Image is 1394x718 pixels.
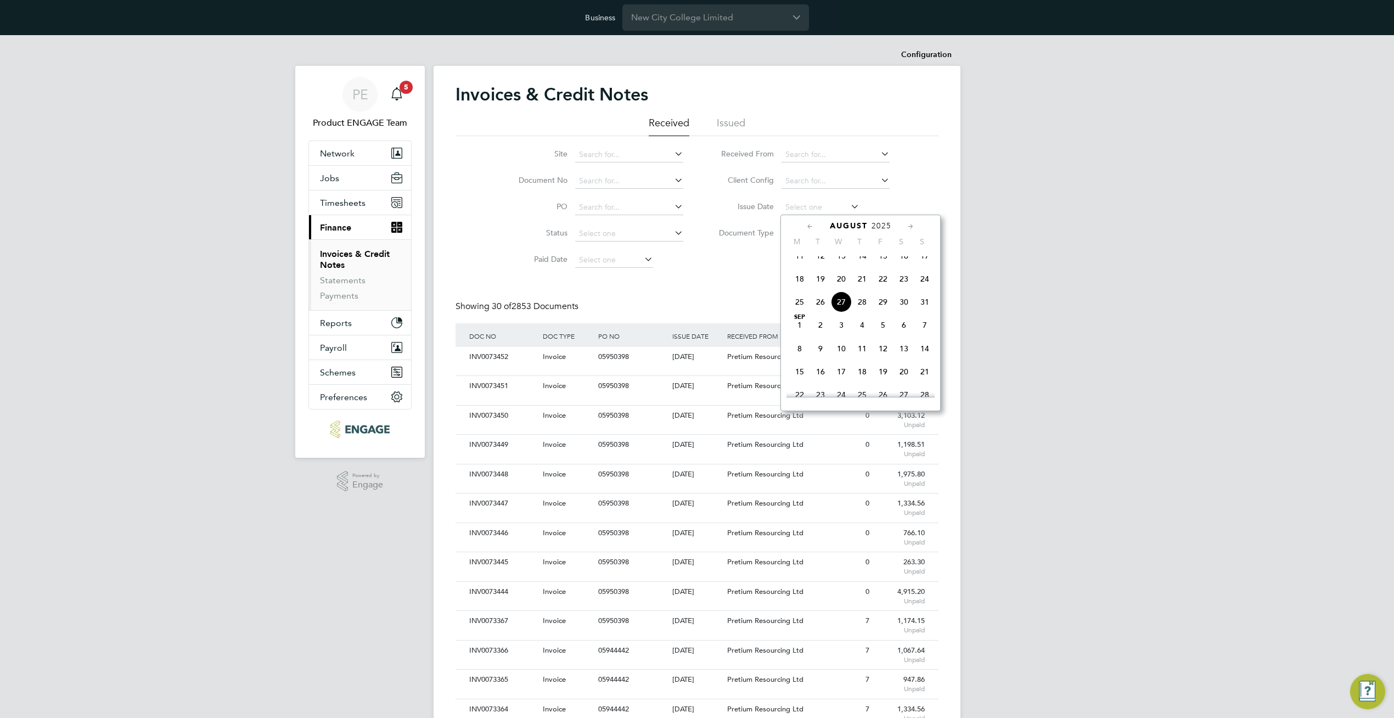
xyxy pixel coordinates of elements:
[309,360,411,384] button: Schemes
[386,77,408,112] a: 5
[810,245,831,266] span: 12
[789,315,810,320] span: Sep
[320,290,358,301] a: Payments
[543,587,566,596] span: Invoice
[466,670,540,690] div: INV0073365
[852,361,873,382] span: 18
[810,291,831,312] span: 26
[810,338,831,359] span: 9
[727,411,803,420] span: Pretium Resourcing Ltd
[320,392,367,402] span: Preferences
[901,44,952,66] li: Configuration
[873,384,893,405] span: 26
[320,318,352,328] span: Reports
[598,616,629,625] span: 05950398
[504,254,567,264] label: Paid Date
[727,498,803,508] span: Pretium Resourcing Ltd
[865,557,869,566] span: 0
[670,670,725,690] div: [DATE]
[543,411,566,420] span: Invoice
[727,704,803,714] span: Pretium Resourcing Ltd
[789,268,810,289] span: 18
[807,237,828,246] span: T
[865,616,869,625] span: 7
[872,552,928,581] div: 263.30
[504,175,567,185] label: Document No
[466,464,540,485] div: INV0073448
[727,381,803,390] span: Pretium Resourcing Ltd
[308,77,412,130] a: PEProduct ENGAGE Team
[914,268,935,289] span: 24
[466,435,540,455] div: INV0073449
[504,149,567,159] label: Site
[865,528,869,537] span: 0
[727,352,803,361] span: Pretium Resourcing Ltd
[865,440,869,449] span: 0
[670,611,725,631] div: [DATE]
[831,315,852,335] span: 3
[543,704,566,714] span: Invoice
[914,338,935,359] span: 14
[893,361,914,382] span: 20
[352,480,383,490] span: Engage
[309,335,411,360] button: Payroll
[873,268,893,289] span: 22
[320,173,339,183] span: Jobs
[865,587,869,596] span: 0
[789,245,810,266] span: 11
[873,291,893,312] span: 29
[727,440,803,449] span: Pretium Resourcing Ltd
[872,435,928,463] div: 1,198.51
[330,420,389,438] img: ncclondon-logo-retina.png
[575,173,683,189] input: Search for...
[789,384,810,405] span: 22
[872,582,928,610] div: 4,915.20
[865,469,869,479] span: 0
[717,116,745,136] li: Issued
[789,361,810,382] span: 15
[872,611,928,640] div: 1,174.15
[575,226,683,242] input: Select one
[320,198,366,208] span: Timesheets
[543,528,566,537] span: Invoice
[308,420,412,438] a: Go to home page
[893,291,914,312] span: 30
[914,361,935,382] span: 21
[914,384,935,405] span: 28
[831,338,852,359] span: 10
[1350,674,1385,709] button: Engage Resource Center
[810,384,831,405] span: 23
[337,471,384,492] a: Powered byEngage
[891,237,912,246] span: S
[865,498,869,508] span: 0
[352,87,368,102] span: PE
[789,291,810,312] span: 25
[782,147,890,162] input: Search for...
[543,381,566,390] span: Invoice
[670,376,725,396] div: [DATE]
[831,361,852,382] span: 17
[711,201,774,211] label: Issue Date
[466,611,540,631] div: INV0073367
[893,338,914,359] span: 13
[893,384,914,405] span: 27
[670,552,725,573] div: [DATE]
[873,361,893,382] span: 19
[352,471,383,480] span: Powered by
[670,347,725,367] div: [DATE]
[504,228,567,238] label: Status
[852,268,873,289] span: 21
[543,616,566,625] span: Invoice
[466,582,540,602] div: INV0073444
[727,616,803,625] span: Pretium Resourcing Ltd
[543,498,566,508] span: Invoice
[831,268,852,289] span: 20
[828,237,849,246] span: W
[575,147,683,162] input: Search for...
[466,323,540,349] div: DOC NO
[492,301,578,312] span: 2853 Documents
[875,626,925,635] span: Unpaid
[466,493,540,514] div: INV0073447
[670,582,725,602] div: [DATE]
[852,291,873,312] span: 28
